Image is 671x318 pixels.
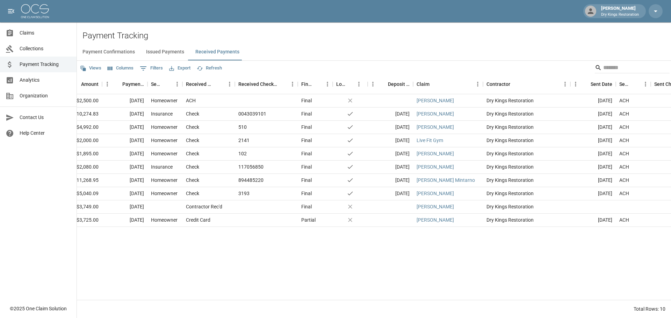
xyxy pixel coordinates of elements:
[186,97,196,104] div: ACH
[238,110,266,117] div: 0043039101
[102,108,147,121] div: [DATE]
[102,121,147,134] div: [DATE]
[591,74,612,94] div: Sent Date
[570,174,616,187] div: [DATE]
[570,147,616,161] div: [DATE]
[417,110,454,117] a: [PERSON_NAME]
[619,190,629,197] div: ACH
[630,79,640,89] button: Sort
[57,121,102,134] div: $4,992.00
[186,137,199,144] div: Check
[102,214,147,227] div: [DATE]
[581,79,591,89] button: Sort
[57,94,102,108] div: $2,500.00
[417,163,454,170] a: [PERSON_NAME]
[598,5,642,17] div: [PERSON_NAME]
[322,79,333,89] button: Menu
[570,108,616,121] div: [DATE]
[619,110,629,117] div: ACH
[298,74,333,94] div: Final/Partial
[616,74,651,94] div: Sent Method
[238,190,250,197] div: 3193
[20,76,71,84] span: Analytics
[151,97,178,104] div: Homeowner
[483,94,570,108] div: Dry Kings Restoration
[483,108,570,121] div: Dry Kings Restoration
[346,79,356,89] button: Sort
[570,121,616,134] div: [DATE]
[57,214,102,227] div: $3,725.00
[301,203,312,210] div: Final
[238,74,277,94] div: Received Check Number
[619,150,629,157] div: ACH
[151,216,178,223] div: Homeowner
[368,187,413,200] div: [DATE]
[619,124,629,131] div: ACH
[20,130,71,137] span: Help Center
[78,63,103,74] button: Views
[570,214,616,227] div: [DATE]
[147,74,182,94] div: Sender
[368,108,413,121] div: [DATE]
[417,97,454,104] a: [PERSON_NAME]
[483,147,570,161] div: Dry Kings Restoration
[57,187,102,200] div: $5,040.09
[510,79,520,89] button: Sort
[57,74,102,94] div: Amount
[277,79,287,89] button: Sort
[151,137,178,144] div: Homeowner
[102,161,147,174] div: [DATE]
[20,29,71,37] span: Claims
[102,147,147,161] div: [DATE]
[57,134,102,147] div: $2,000.00
[301,137,312,144] div: Final
[483,174,570,187] div: Dry Kings Restoration
[417,74,430,94] div: Claim
[238,177,264,184] div: 894485220
[301,97,312,104] div: Final
[354,79,364,89] button: Menu
[238,137,250,144] div: 2141
[619,74,630,94] div: Sent Method
[378,79,388,89] button: Sort
[619,163,629,170] div: ACH
[570,74,616,94] div: Sent Date
[113,79,122,89] button: Sort
[81,74,99,94] div: Amount
[601,12,639,18] p: Dry Kings Restoration
[57,161,102,174] div: $2,080.00
[186,124,199,131] div: Check
[619,216,629,223] div: ACH
[186,74,215,94] div: Received Method
[486,74,510,94] div: Contractor
[301,163,312,170] div: Final
[20,45,71,52] span: Collections
[417,216,454,223] a: [PERSON_NAME]
[122,74,144,94] div: Payment Date
[640,79,651,89] button: Menu
[483,121,570,134] div: Dry Kings Restoration
[301,124,312,131] div: Final
[312,79,322,89] button: Sort
[301,110,312,117] div: Final
[483,187,570,200] div: Dry Kings Restoration
[21,4,49,18] img: ocs-logo-white-transparent.png
[186,203,222,210] div: Contractor Rec'd
[106,63,135,74] button: Select columns
[634,305,665,312] div: Total Rows: 10
[182,74,235,94] div: Received Method
[20,92,71,99] span: Organization
[102,174,147,187] div: [DATE]
[224,79,235,89] button: Menu
[301,150,312,157] div: Final
[140,44,190,60] button: Issued Payments
[82,31,671,41] h2: Payment Tracking
[151,150,178,157] div: Homeowner
[151,110,173,117] div: Insurance
[186,177,199,184] div: Check
[368,134,413,147] div: [DATE]
[102,79,113,89] button: Menu
[186,190,199,197] div: Check
[483,214,570,227] div: Dry Kings Restoration
[190,44,245,60] button: Received Payments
